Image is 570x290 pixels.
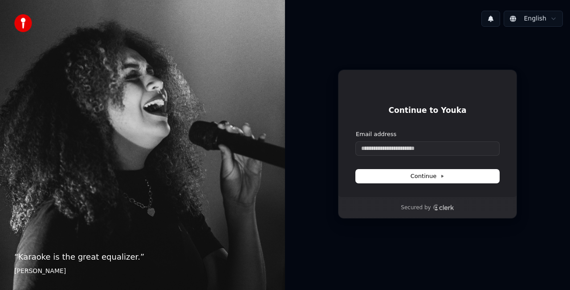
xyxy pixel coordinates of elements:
[433,204,454,211] a: Clerk logo
[356,130,396,138] label: Email address
[14,267,271,276] footer: [PERSON_NAME]
[14,251,271,263] p: “ Karaoke is the great equalizer. ”
[14,14,32,32] img: youka
[411,172,444,180] span: Continue
[356,105,499,116] h1: Continue to Youka
[356,170,499,183] button: Continue
[401,204,431,211] p: Secured by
